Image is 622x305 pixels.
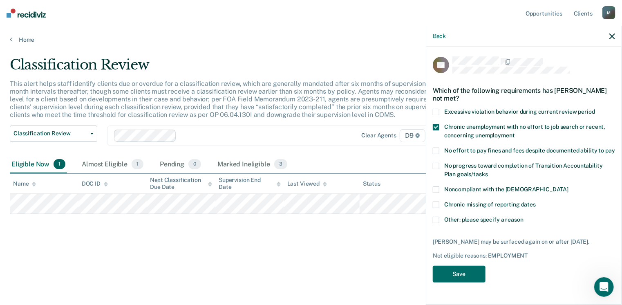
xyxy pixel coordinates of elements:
div: Classification Review [10,56,477,80]
iframe: Intercom live chat [594,277,614,297]
span: No progress toward completion of Transition Accountability Plan goals/tasks [444,162,603,177]
div: Not eligible reasons: EMPLOYMENT [433,252,615,259]
span: Noncompliant with the [DEMOGRAPHIC_DATA] [444,186,568,193]
p: This alert helps staff identify clients due or overdue for a classification review, which are gen... [10,80,474,119]
span: 1 [132,159,143,170]
span: Chronic missing of reporting dates [444,201,536,208]
div: [PERSON_NAME] may be surfaced again on or after [DATE]. [433,238,615,245]
span: Other: please specify a reason [444,216,524,223]
div: Eligible Now [10,156,67,174]
div: Clear agents [362,132,396,139]
div: Almost Eligible [80,156,145,174]
img: Recidiviz [7,9,46,18]
button: Back [433,33,446,40]
span: 0 [188,159,201,170]
div: Next Classification Due Date [150,177,212,191]
div: M [602,6,615,19]
div: Which of the following requirements has [PERSON_NAME] not met? [433,80,615,109]
div: Pending [158,156,203,174]
div: Name [13,180,36,187]
div: Last Viewed [287,180,327,187]
span: Chronic unemployment with no effort to job search or recent, concerning unemployment [444,123,606,139]
a: Home [10,36,612,43]
button: Save [433,266,486,283]
span: D9 [400,129,425,142]
span: Excessive violation behavior during current review period [444,108,595,115]
div: Marked Ineligible [216,156,289,174]
span: 1 [54,159,65,170]
div: Status [363,180,380,187]
span: 3 [274,159,287,170]
div: Supervision End Date [219,177,281,191]
span: No effort to pay fines and fees despite documented ability to pay [444,147,615,154]
div: DOC ID [82,180,108,187]
span: Classification Review [13,130,87,137]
